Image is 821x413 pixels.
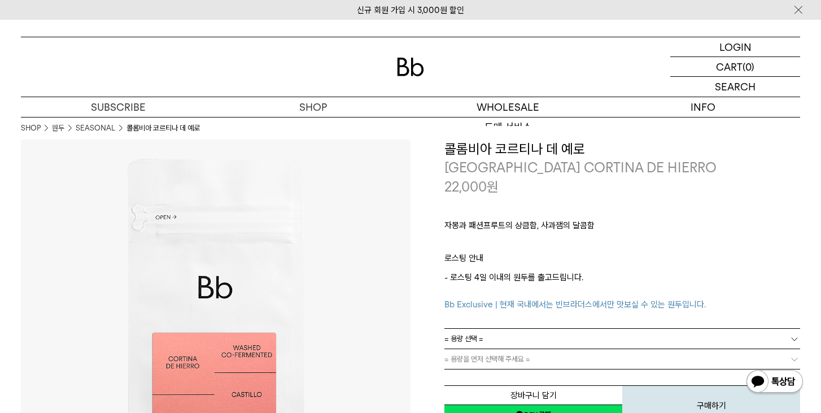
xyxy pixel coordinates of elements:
[410,118,605,137] a: 도매 서비스
[444,385,622,405] button: 장바구니 담기
[444,140,800,159] h3: 콜롬비아 코르티나 데 예로
[444,349,530,369] span: = 용량을 먼저 선택해 주세요 =
[444,329,483,349] span: = 용량 선택 =
[444,158,800,177] p: [GEOGRAPHIC_DATA] CORTINA DE HIERRO
[76,123,115,134] a: SEASONAL
[444,251,800,271] p: 로스팅 안내
[52,123,64,134] a: 원두
[21,123,41,134] a: SHOP
[357,5,464,15] a: 신규 회원 가입 시 3,000원 할인
[21,97,216,117] a: SUBSCRIBE
[605,97,800,117] p: INFO
[670,37,800,57] a: LOGIN
[743,57,754,76] p: (0)
[719,37,752,56] p: LOGIN
[444,271,800,311] p: - 로스팅 4일 이내의 원두를 출고드립니다.
[670,57,800,77] a: CART (0)
[410,97,605,117] p: WHOLESALE
[216,97,410,117] a: SHOP
[444,219,800,238] p: 자몽과 패션프루트의 상큼함, 사과잼의 달콤함
[487,179,499,195] span: 원
[715,77,756,97] p: SEARCH
[716,57,743,76] p: CART
[745,369,804,396] img: 카카오톡 채널 1:1 채팅 버튼
[444,299,706,310] span: Bb Exclusive | 현재 국내에서는 빈브라더스에서만 맛보실 수 있는 원두입니다.
[126,123,200,134] li: 콜롬비아 코르티나 데 예로
[444,238,800,251] p: ㅤ
[444,177,499,197] p: 22,000
[397,58,424,76] img: 로고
